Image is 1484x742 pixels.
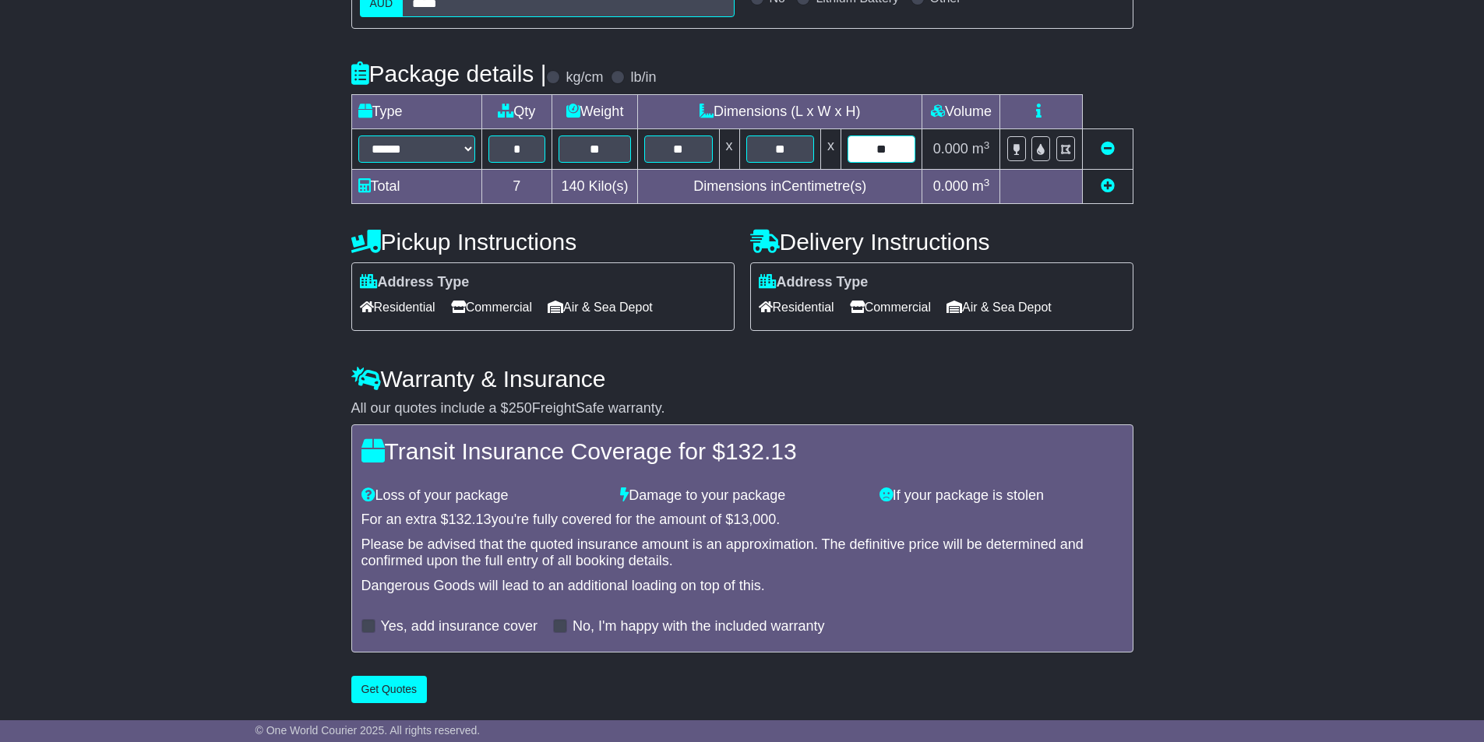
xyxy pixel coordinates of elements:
span: 13,000 [733,512,776,527]
h4: Pickup Instructions [351,229,735,255]
label: Address Type [759,274,869,291]
td: x [719,129,739,170]
h4: Package details | [351,61,547,86]
label: Yes, add insurance cover [381,618,538,635]
button: Get Quotes [351,676,428,703]
span: 0.000 [933,141,968,156]
div: Damage to your package [612,487,872,505]
td: Weight [552,95,638,129]
h4: Warranty & Insurance [351,366,1133,392]
td: x [820,129,841,170]
td: Volume [922,95,1000,129]
td: Total [351,170,481,204]
span: Residential [360,295,435,319]
sup: 3 [984,177,990,188]
td: Kilo(s) [552,170,638,204]
div: Dangerous Goods will lead to an additional loading on top of this. [361,578,1123,595]
span: Commercial [451,295,532,319]
span: Air & Sea Depot [946,295,1052,319]
span: Residential [759,295,834,319]
span: m [972,178,990,194]
span: Commercial [850,295,931,319]
div: All our quotes include a $ FreightSafe warranty. [351,400,1133,417]
div: Loss of your package [354,487,613,505]
h4: Delivery Instructions [750,229,1133,255]
div: If your package is stolen [872,487,1131,505]
sup: 3 [984,139,990,151]
span: 132.13 [449,512,492,527]
span: m [972,141,990,156]
td: Qty [481,95,552,129]
td: Dimensions in Centimetre(s) [638,170,922,204]
label: kg/cm [566,69,603,86]
div: Please be advised that the quoted insurance amount is an approximation. The definitive price will... [361,536,1123,570]
span: Air & Sea Depot [548,295,653,319]
label: lb/in [630,69,656,86]
a: Remove this item [1101,141,1115,156]
label: No, I'm happy with the included warranty [573,618,825,635]
a: Add new item [1101,178,1115,194]
td: Type [351,95,481,129]
span: 250 [509,400,532,416]
label: Address Type [360,274,470,291]
h4: Transit Insurance Coverage for $ [361,438,1123,464]
td: Dimensions (L x W x H) [638,95,922,129]
div: For an extra $ you're fully covered for the amount of $ . [361,512,1123,529]
span: © One World Courier 2025. All rights reserved. [256,724,481,737]
td: 7 [481,170,552,204]
span: 0.000 [933,178,968,194]
span: 140 [562,178,585,194]
span: 132.13 [725,438,797,464]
